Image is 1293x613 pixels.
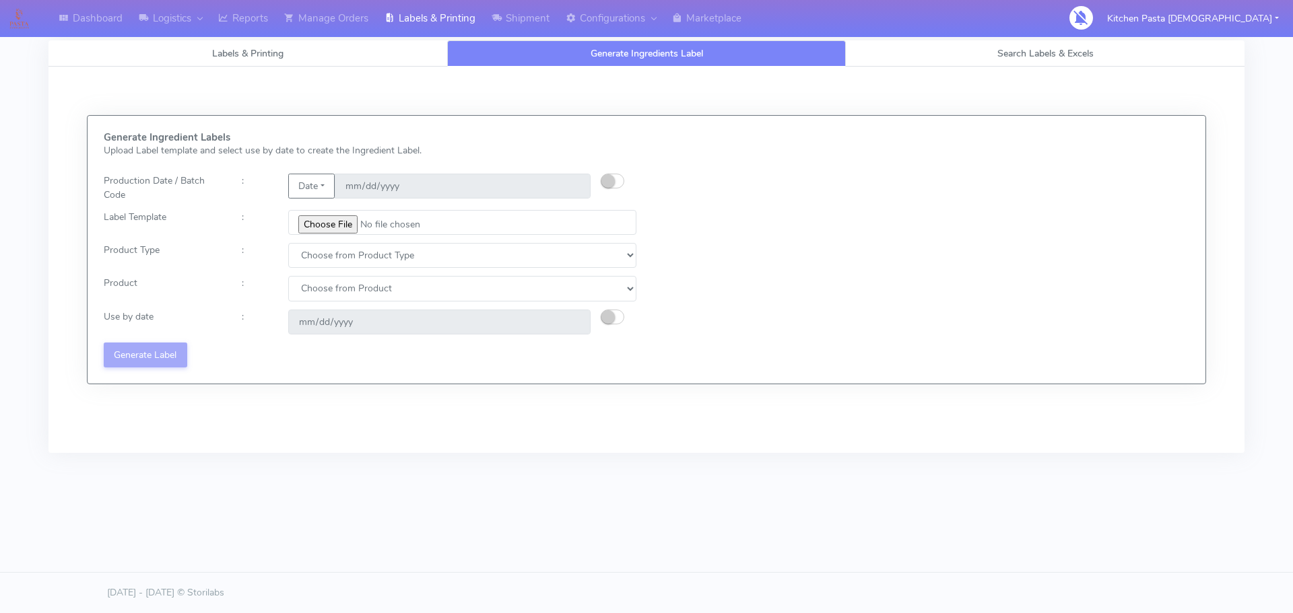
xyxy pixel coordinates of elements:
div: Label Template [94,210,232,235]
div: : [232,243,277,268]
div: Product [94,276,232,301]
ul: Tabs [48,40,1245,67]
span: Generate Ingredients Label [591,47,703,60]
div: : [232,210,277,235]
button: Generate Label [104,342,187,367]
div: : [232,276,277,301]
span: Labels & Printing [212,47,284,60]
div: Product Type [94,243,232,268]
div: : [232,174,277,202]
span: Search Labels & Excels [997,47,1094,60]
p: Upload Label template and select use by date to create the Ingredient Label. [104,143,636,157]
h5: Generate Ingredient Labels [104,132,636,143]
div: : [232,310,277,334]
button: Kitchen Pasta [DEMOGRAPHIC_DATA] [1097,5,1289,32]
div: Use by date [94,310,232,334]
button: Date [288,174,335,199]
div: Production Date / Batch Code [94,174,232,202]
